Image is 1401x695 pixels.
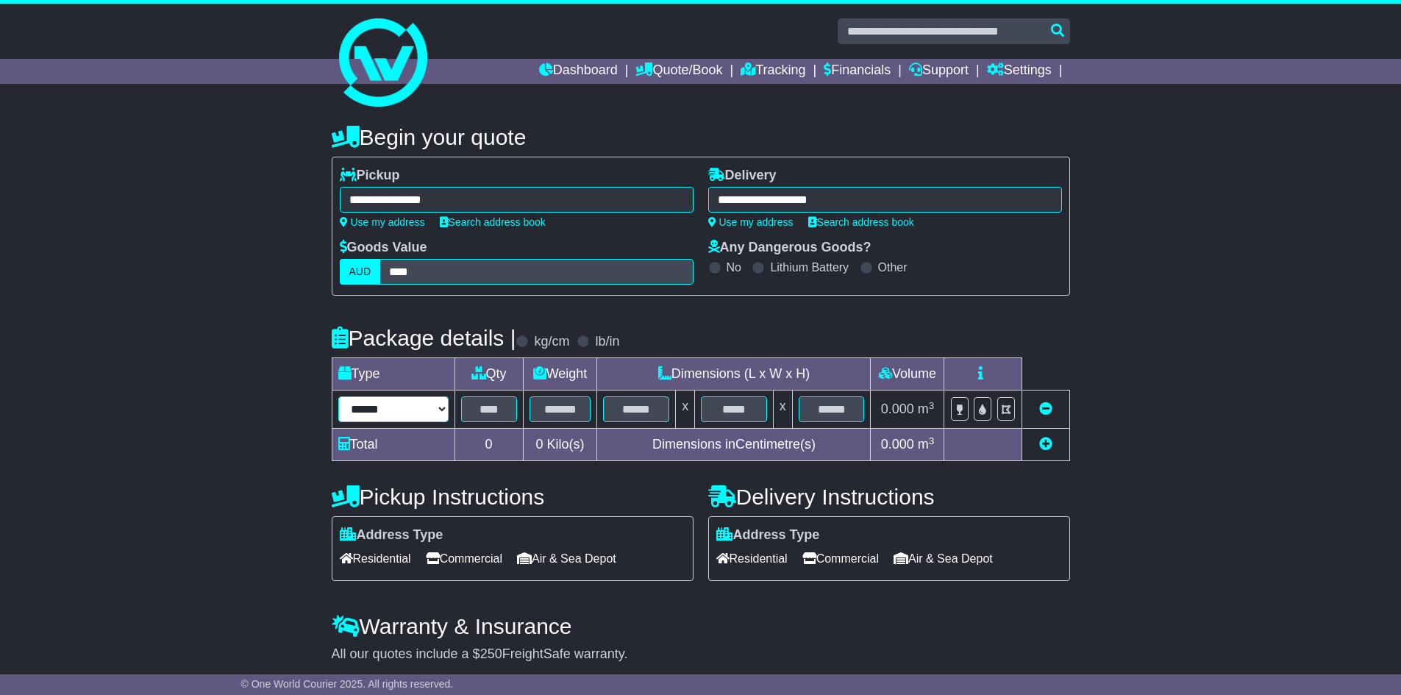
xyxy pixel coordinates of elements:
a: Add new item [1039,437,1052,452]
td: Kilo(s) [523,429,597,461]
td: x [773,391,792,429]
h4: Pickup Instructions [332,485,694,509]
label: No [727,260,741,274]
td: Total [332,429,454,461]
span: Residential [716,547,788,570]
td: 0 [454,429,523,461]
label: lb/in [595,334,619,350]
span: Commercial [426,547,502,570]
a: Use my address [708,216,794,228]
label: kg/cm [534,334,569,350]
label: Lithium Battery [770,260,849,274]
span: © One World Courier 2025. All rights reserved. [241,678,454,690]
a: Search address book [808,216,914,228]
td: Qty [454,358,523,391]
h4: Package details | [332,326,516,350]
h4: Delivery Instructions [708,485,1070,509]
td: x [676,391,695,429]
label: Delivery [708,168,777,184]
td: Dimensions in Centimetre(s) [597,429,871,461]
a: Tracking [741,59,805,84]
span: m [918,437,935,452]
a: Financials [824,59,891,84]
sup: 3 [929,400,935,411]
div: All our quotes include a $ FreightSafe warranty. [332,646,1070,663]
span: 0.000 [881,437,914,452]
span: 0.000 [881,402,914,416]
td: Volume [871,358,944,391]
label: Pickup [340,168,400,184]
a: Quote/Book [635,59,722,84]
a: Remove this item [1039,402,1052,416]
label: Goods Value [340,240,427,256]
td: Type [332,358,454,391]
a: Dashboard [539,59,618,84]
h4: Begin your quote [332,125,1070,149]
td: Weight [523,358,597,391]
label: Address Type [716,527,820,543]
td: Dimensions (L x W x H) [597,358,871,391]
h4: Warranty & Insurance [332,614,1070,638]
span: Air & Sea Depot [894,547,993,570]
span: 250 [480,646,502,661]
a: Settings [987,59,1052,84]
a: Support [909,59,969,84]
span: 0 [535,437,543,452]
span: m [918,402,935,416]
sup: 3 [929,435,935,446]
span: Residential [340,547,411,570]
span: Air & Sea Depot [517,547,616,570]
label: Address Type [340,527,443,543]
a: Search address book [440,216,546,228]
span: Commercial [802,547,879,570]
label: Any Dangerous Goods? [708,240,871,256]
label: AUD [340,259,381,285]
label: Other [878,260,908,274]
a: Use my address [340,216,425,228]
